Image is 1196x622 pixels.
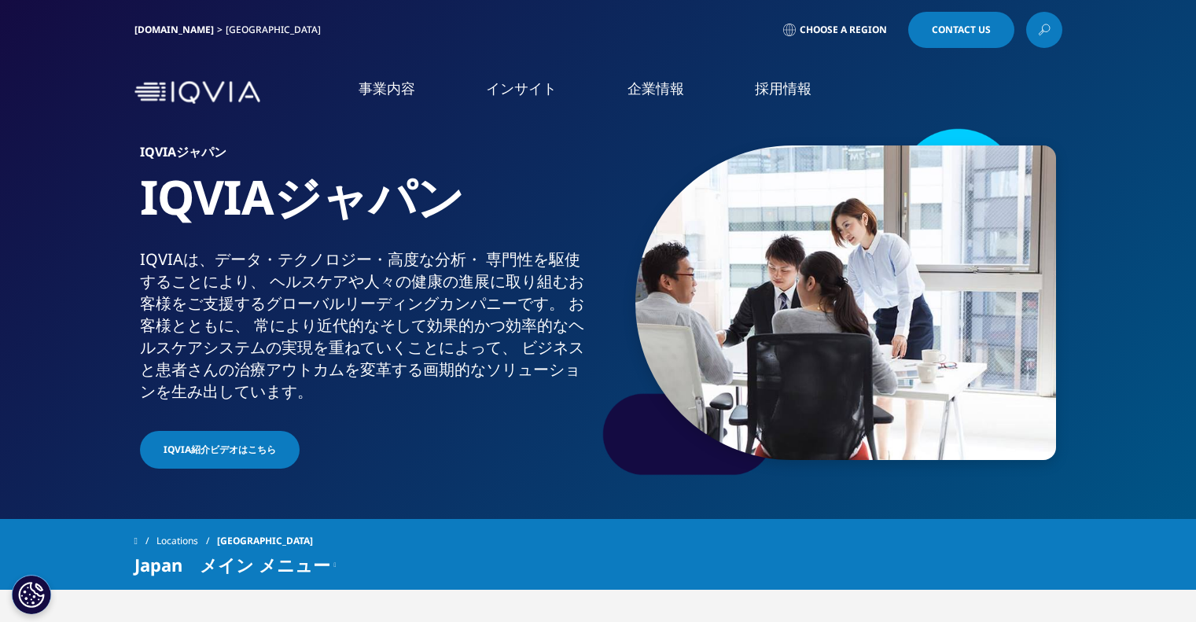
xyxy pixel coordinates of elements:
[156,527,217,555] a: Locations
[140,248,592,403] div: IQVIAは、​データ・​テクノロジー・​高度な​分析・​ 専門性を​駆使する​ことに​より、​ ヘルスケアや​人々の​健康の​進展に​取り組む​お客様を​ご支援​する​グローバル​リーディング...
[932,25,991,35] span: Contact Us
[164,443,276,457] span: IQVIA紹介ビデオはこちら
[140,145,592,167] h6: IQVIAジャパン
[140,431,300,469] a: IQVIA紹介ビデオはこちら
[217,527,313,555] span: [GEOGRAPHIC_DATA]
[486,79,557,98] a: インサイト
[226,24,327,36] div: [GEOGRAPHIC_DATA]
[267,55,1062,130] nav: Primary
[140,167,592,248] h1: IQVIAジャパン
[908,12,1014,48] a: Contact Us
[134,23,214,36] a: [DOMAIN_NAME]
[755,79,811,98] a: 採用情報
[12,575,51,614] button: Cookie 設定
[800,24,887,36] span: Choose a Region
[134,555,330,574] span: Japan メイン メニュー
[627,79,684,98] a: 企業情報
[359,79,415,98] a: 事業内容
[635,145,1056,460] img: 873_asian-businesspeople-meeting-in-office.jpg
